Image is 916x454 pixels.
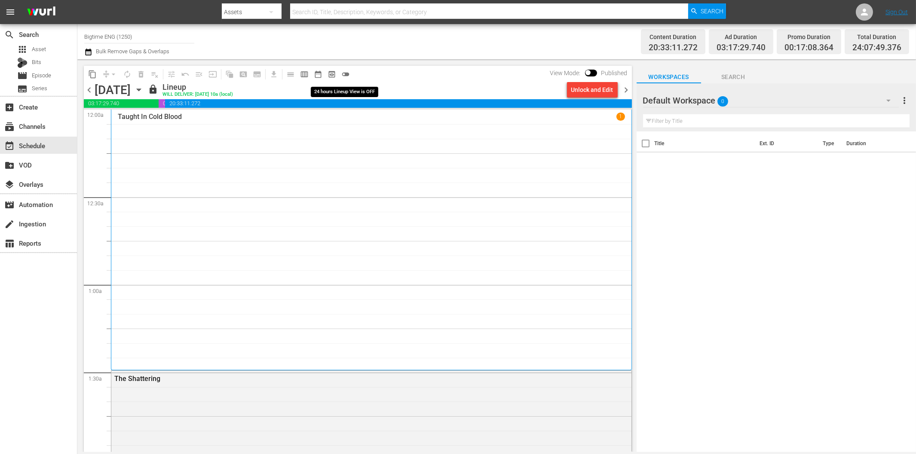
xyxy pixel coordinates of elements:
div: Promo Duration [784,31,833,43]
span: lock [148,84,158,94]
button: Search [688,3,726,19]
span: Create [4,102,15,113]
div: Bits [17,58,28,68]
p: Taught In Cold Blood [118,113,182,121]
th: Duration [841,131,893,155]
span: Clear Lineup [148,67,162,81]
span: View Backup [325,67,339,81]
div: [DATE] [95,83,131,97]
span: Month Calendar View [311,67,325,81]
span: Bulk Remove Gaps & Overlaps [95,48,169,55]
div: Total Duration [852,31,901,43]
span: Revert to Primary Episode [178,67,192,81]
span: Episode [32,71,51,80]
span: toggle_off [341,70,350,79]
span: Channels [4,122,15,132]
span: View Mode: [546,70,585,76]
span: Create Series Block [250,67,264,81]
span: Fill episodes with ad slates [192,67,206,81]
span: Select an event to delete [134,67,148,81]
span: menu [5,7,15,17]
span: content_copy [88,70,97,79]
span: Asset [17,44,28,55]
span: Download as CSV [264,66,281,82]
div: Ad Duration [717,31,766,43]
span: 03:17:29.740 [717,43,766,53]
span: Asset [32,45,46,54]
span: Schedule [4,141,15,151]
span: Day Calendar View [281,66,297,82]
div: WILL DELIVER: [DATE] 10a (local) [162,92,233,98]
span: calendar_view_week_outlined [300,70,309,79]
span: 20:33:11.272 [165,99,632,108]
span: chevron_right [621,85,632,95]
div: Default Workspace [643,88,899,113]
span: 20:33:11.272 [649,43,698,53]
span: Loop Content [120,67,134,81]
div: Content Duration [649,31,698,43]
span: Search [701,72,766,82]
button: Unlock and Edit [567,82,618,98]
div: Lineup [162,82,233,92]
span: 03:17:29.740 [84,99,159,108]
span: Refresh All Search Blocks [220,66,236,82]
span: Update Metadata from Key Asset [206,67,220,81]
div: Unlock and Edit [571,82,613,98]
th: Type [818,131,841,155]
span: Create Search Block [236,67,250,81]
span: Automation [4,200,15,210]
span: 00:17:08.364 [784,43,833,53]
th: Title [655,131,755,155]
span: layers [4,180,15,190]
img: ans4CAIJ8jUAAAAAAAAAAAAAAAAAAAAAAAAgQb4GAAAAAAAAAAAAAAAAAAAAAAAAJMjXAAAAAAAAAAAAAAAAAAAAAAAAgAT5G... [21,2,62,22]
span: Series [17,84,28,94]
span: Search [701,3,723,19]
span: 24:07:49.376 [852,43,901,53]
span: Customize Events [162,66,178,82]
span: Published [597,70,632,76]
span: Week Calendar View [297,67,311,81]
span: Episode [17,70,28,81]
div: The Shattering [114,375,581,383]
span: preview_outlined [328,70,336,79]
span: date_range_outlined [314,70,322,79]
th: Ext. ID [754,131,817,155]
span: chevron_left [84,85,95,95]
span: more_vert [899,95,910,106]
span: table_chart [4,238,15,249]
span: Remove Gaps & Overlaps [99,67,120,81]
span: Workspaces [637,72,701,82]
span: Copy Lineup [86,67,99,81]
a: Sign Out [885,9,908,15]
span: Series [32,84,47,93]
span: Search [4,30,15,40]
span: Ingestion [4,219,15,229]
span: 00:17:08.364 [159,99,165,108]
span: 0 [717,92,728,110]
p: 1 [619,113,622,119]
span: Bits [32,58,41,67]
span: VOD [4,160,15,171]
button: more_vert [899,90,910,111]
span: Toggle to switch from Published to Draft view. [585,70,591,76]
